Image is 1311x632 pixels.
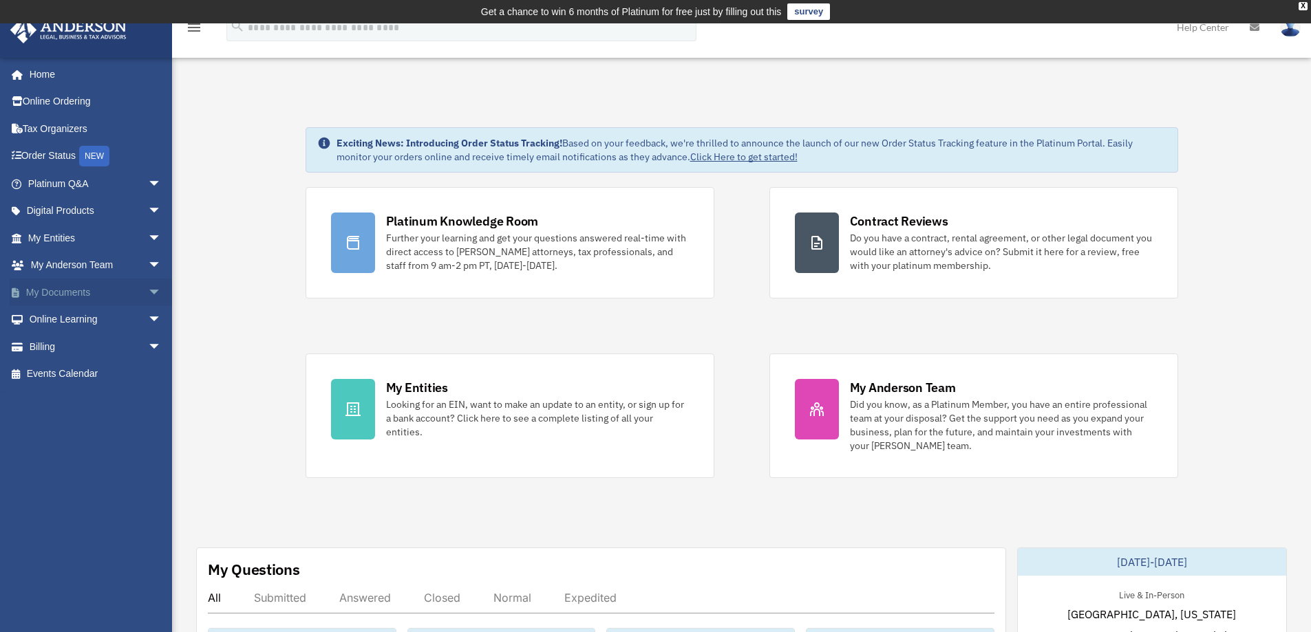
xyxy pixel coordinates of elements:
[6,17,131,43] img: Anderson Advisors Platinum Portal
[1280,17,1301,37] img: User Pic
[148,197,175,226] span: arrow_drop_down
[386,231,689,272] div: Further your learning and get your questions answered real-time with direct access to [PERSON_NAM...
[386,379,448,396] div: My Entities
[850,231,1153,272] div: Do you have a contract, rental agreement, or other legal document you would like an attorney's ad...
[148,333,175,361] span: arrow_drop_down
[850,397,1153,453] div: Did you know, as a Platinum Member, you have an entire professional team at your disposal? Get th...
[386,397,689,439] div: Looking for an EIN, want to make an update to an entity, or sign up for a bank account? Click her...
[1067,606,1236,622] span: [GEOGRAPHIC_DATA], [US_STATE]
[481,3,782,20] div: Get a chance to win 6 months of Platinum for free just by filling out this
[10,279,182,306] a: My Documentsarrow_drop_down
[208,591,221,604] div: All
[787,3,830,20] a: survey
[306,187,714,298] a: Platinum Knowledge Room Further your learning and get your questions answered real-time with dire...
[493,591,531,604] div: Normal
[10,252,182,279] a: My Anderson Teamarrow_drop_down
[769,187,1178,298] a: Contract Reviews Do you have a contract, rental agreement, or other legal document you would like...
[10,88,182,116] a: Online Ordering
[10,360,182,388] a: Events Calendar
[306,353,714,478] a: My Entities Looking for an EIN, want to make an update to an entity, or sign up for a bank accoun...
[1018,548,1286,576] div: [DATE]-[DATE]
[10,224,182,252] a: My Entitiesarrow_drop_down
[564,591,617,604] div: Expedited
[79,146,109,166] div: NEW
[10,61,175,88] a: Home
[148,224,175,252] span: arrow_drop_down
[186,19,202,36] i: menu
[10,170,182,197] a: Platinum Q&Aarrow_drop_down
[148,252,175,280] span: arrow_drop_down
[850,213,948,230] div: Contract Reviews
[10,333,182,360] a: Billingarrow_drop_down
[10,306,182,334] a: Online Learningarrow_drop_down
[337,137,562,149] strong: Exciting News: Introducing Order Status Tracking!
[1299,2,1308,10] div: close
[230,19,245,34] i: search
[148,306,175,334] span: arrow_drop_down
[254,591,306,604] div: Submitted
[186,24,202,36] a: menu
[424,591,460,604] div: Closed
[850,379,956,396] div: My Anderson Team
[690,151,798,163] a: Click Here to get started!
[10,115,182,142] a: Tax Organizers
[339,591,391,604] div: Answered
[386,213,539,230] div: Platinum Knowledge Room
[10,197,182,225] a: Digital Productsarrow_drop_down
[148,279,175,307] span: arrow_drop_down
[148,170,175,198] span: arrow_drop_down
[208,559,300,580] div: My Questions
[10,142,182,171] a: Order StatusNEW
[1108,587,1195,601] div: Live & In-Person
[769,353,1178,478] a: My Anderson Team Did you know, as a Platinum Member, you have an entire professional team at your...
[337,136,1166,164] div: Based on your feedback, we're thrilled to announce the launch of our new Order Status Tracking fe...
